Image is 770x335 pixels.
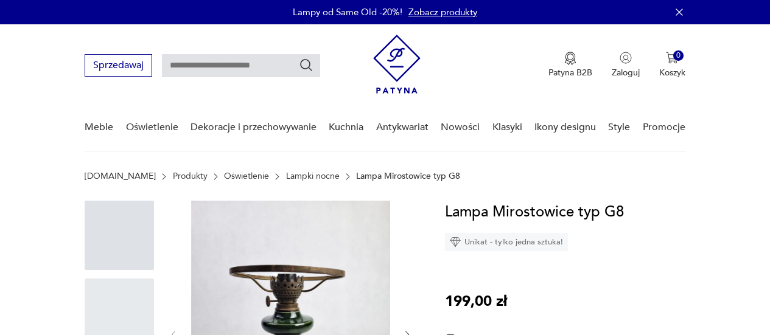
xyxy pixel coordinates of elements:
a: Lampki nocne [286,171,340,181]
button: 0Koszyk [659,52,685,78]
a: Antykwariat [376,104,429,151]
button: Zaloguj [612,52,640,78]
a: Produkty [173,171,208,181]
a: Kuchnia [329,104,363,151]
a: Style [608,104,630,151]
a: Zobacz produkty [408,6,477,18]
button: Patyna B2B [548,52,592,78]
div: Unikat - tylko jedna sztuka! [445,233,568,251]
a: Sprzedawaj [85,62,152,71]
img: Ikona koszyka [666,52,678,64]
a: Oświetlenie [126,104,178,151]
div: 0 [673,50,684,61]
img: Patyna - sklep z meblami i dekoracjami vintage [373,35,421,94]
p: Koszyk [659,67,685,78]
a: Ikona medaluPatyna B2B [548,52,592,78]
a: Oświetlenie [224,171,269,181]
button: Szukaj [299,58,313,72]
p: Lampa Mirostowice typ G8 [356,171,460,181]
a: Promocje [643,104,685,151]
h1: Lampa Mirostowice typ G8 [445,201,624,224]
img: Ikona diamentu [450,237,461,247]
p: 199,00 zł [445,290,507,313]
button: Sprzedawaj [85,54,152,77]
img: Ikona medalu [564,52,576,65]
a: [DOMAIN_NAME] [85,171,156,181]
a: Klasyki [492,104,522,151]
a: Dekoracje i przechowywanie [191,104,317,151]
a: Meble [85,104,113,151]
p: Patyna B2B [548,67,592,78]
a: Nowości [441,104,480,151]
p: Zaloguj [612,67,640,78]
p: Lampy od Same Old -20%! [293,6,402,18]
img: Ikonka użytkownika [620,52,632,64]
a: Ikony designu [534,104,596,151]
